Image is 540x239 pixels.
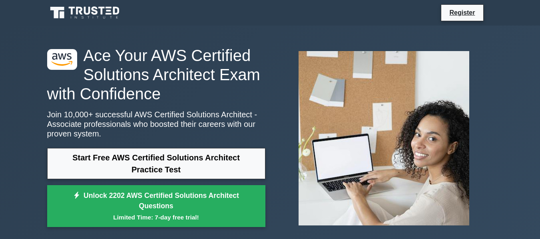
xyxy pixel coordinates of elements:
a: Register [444,8,480,18]
p: Join 10,000+ successful AWS Certified Solutions Architect - Associate professionals who boosted t... [47,110,265,138]
a: Start Free AWS Certified Solutions Architect Practice Test [47,148,265,179]
small: Limited Time: 7-day free trial! [57,213,255,222]
h1: Ace Your AWS Certified Solutions Architect Exam with Confidence [47,46,265,103]
a: Unlock 2202 AWS Certified Solutions Architect QuestionsLimited Time: 7-day free trial! [47,185,265,227]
